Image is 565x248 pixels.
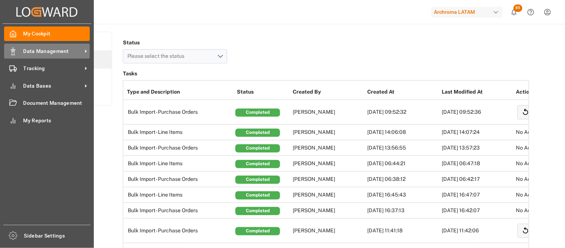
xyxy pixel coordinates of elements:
th: Status [235,84,291,100]
button: open menu [123,49,227,63]
th: Created By [291,84,365,100]
td: [DATE] 06:42:17 [440,172,514,187]
span: Data Bases [23,82,82,90]
span: No Actions [516,160,543,166]
div: Completed [235,191,280,200]
td: [DATE] 09:52:36 [440,100,514,125]
td: [DATE] 13:56:55 [365,140,440,156]
span: No Actions [516,192,543,198]
td: [DATE] 06:38:12 [365,172,440,187]
span: No Actions [516,129,543,135]
td: Bulk Import - Line Items [123,125,235,140]
td: [PERSON_NAME] [291,219,365,243]
div: Completed [235,176,280,184]
div: Completed [235,160,280,168]
div: Completed [235,109,280,117]
td: [DATE] 14:07:24 [440,125,514,140]
td: Bulk Import - Line Items [123,156,235,172]
td: [PERSON_NAME] [291,187,365,203]
div: Completed [235,227,280,235]
td: Bulk Import - Purchase Orders [123,219,235,243]
a: Document Management [4,96,90,110]
td: [DATE] 13:57:23 [440,140,514,156]
td: [DATE] 11:42:06 [440,219,514,243]
div: Archroma LATAM [431,7,503,18]
td: [DATE] 16:37:13 [365,203,440,219]
td: [DATE] 11:41:18 [365,219,440,243]
a: My Reports [4,113,90,128]
h4: Status [123,37,227,48]
td: [PERSON_NAME] [291,140,365,156]
span: 85 [514,4,523,12]
td: Bulk Import - Purchase Orders [123,203,235,219]
td: [PERSON_NAME] [291,172,365,187]
td: [DATE] 06:47:18 [440,156,514,172]
button: show 85 new notifications [506,4,523,21]
span: No Actions [516,207,543,213]
td: [DATE] 09:52:32 [365,100,440,125]
td: [DATE] 16:47:07 [440,187,514,203]
th: Last Modified At [440,84,514,100]
td: [PERSON_NAME] [291,125,365,140]
span: Sidebar Settings [24,232,91,240]
td: [DATE] 06:44:21 [365,156,440,172]
a: My Cockpit [4,26,90,41]
td: Bulk Import - Line Items [123,187,235,203]
h3: Tasks [123,69,529,79]
th: Type and Description [123,84,235,100]
td: [DATE] 14:06:08 [365,125,440,140]
span: Tracking [23,65,82,72]
button: Archroma LATAM [431,5,506,19]
td: [DATE] 16:42:07 [440,203,514,219]
span: Data Management [23,47,82,55]
div: Completed [235,129,280,137]
div: Completed [235,144,280,153]
td: Bulk Import - Purchase Orders [123,172,235,187]
th: Created At [365,84,440,100]
td: [PERSON_NAME] [291,156,365,172]
span: Document Management [23,99,90,107]
button: Help Center [523,4,539,21]
span: No Actions [516,145,543,151]
span: My Cockpit [23,30,90,38]
td: [DATE] 16:45:43 [365,187,440,203]
td: Bulk Import - Purchase Orders [123,100,235,125]
span: My Reports [23,117,90,125]
td: [PERSON_NAME] [291,203,365,219]
span: Please select the status [127,53,188,59]
span: No Actions [516,176,543,182]
td: [PERSON_NAME] [291,100,365,125]
div: Completed [235,207,280,215]
td: Bulk Import - Purchase Orders [123,140,235,156]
